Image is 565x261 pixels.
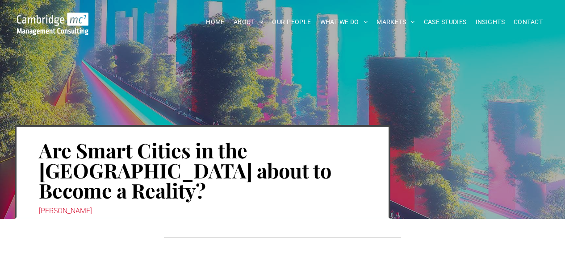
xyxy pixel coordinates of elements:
a: MARKETS [372,15,419,29]
a: HOME [201,15,229,29]
a: INSIGHTS [471,15,509,29]
a: OUR PEOPLE [268,15,315,29]
a: CASE STUDIES [419,15,471,29]
a: WHAT WE DO [316,15,372,29]
a: ABOUT [229,15,268,29]
a: Your Business Transformed | Cambridge Management Consulting [17,14,89,23]
div: [PERSON_NAME] [39,205,366,217]
h1: Are Smart Cities in the [GEOGRAPHIC_DATA] about to Become a Reality? [39,139,366,201]
a: CONTACT [509,15,547,29]
img: Go to Homepage [17,12,89,35]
